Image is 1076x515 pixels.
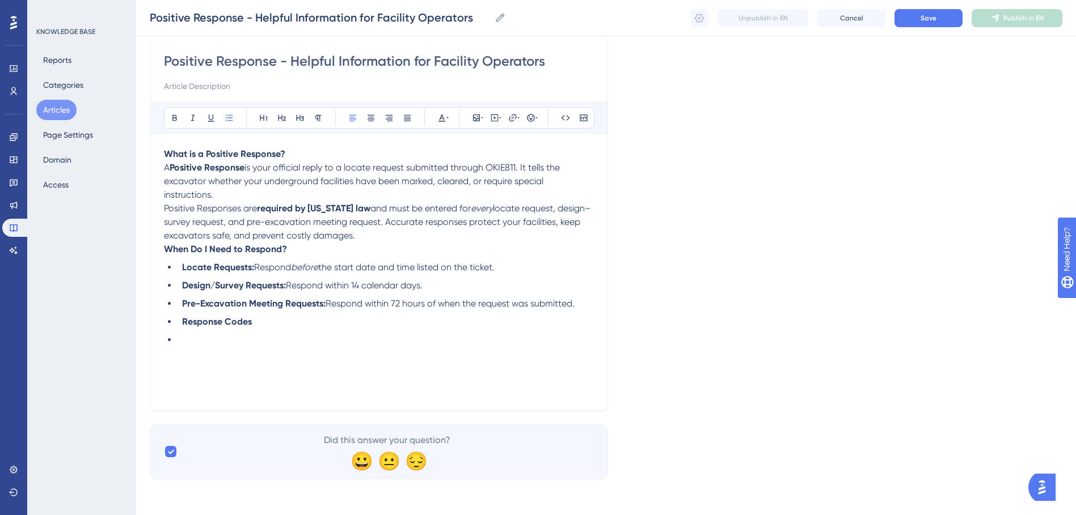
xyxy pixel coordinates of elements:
[326,298,575,309] span: Respond within 72 hours of when the request was submitted.
[1028,470,1062,504] iframe: UserGuiding AI Assistant Launcher
[36,50,78,70] button: Reports
[36,100,77,120] button: Articles
[36,27,95,36] div: KNOWLEDGE BASE
[164,162,562,200] span: is your official reply to a locate request submitted through OKIE811. It tells the excavator whet...
[164,203,257,214] span: Positive Responses are
[972,9,1062,27] button: Publish in EN
[286,280,423,291] span: Respond within 14 calendar days.
[164,244,287,254] strong: When Do I Need to Respond?
[739,14,788,23] span: Unpublish in EN
[405,452,423,470] div: 😔
[840,14,863,23] span: Cancel
[36,125,100,145] button: Page Settings
[817,9,885,27] button: Cancel
[164,162,170,173] span: A
[164,52,594,70] input: Article Title
[36,75,90,95] button: Categories
[36,150,78,170] button: Domain
[921,14,936,23] span: Save
[370,203,471,214] span: and must be entered for
[1003,14,1044,23] span: Publish in EN
[291,262,318,273] em: before
[318,262,495,273] span: the start date and time listed on the ticket.
[351,452,369,470] div: 😀
[182,298,326,309] strong: Pre-Excavation Meeting Requests:
[471,203,493,214] em: every
[164,148,285,159] strong: What is a Positive Response?
[378,452,396,470] div: 😐
[182,280,286,291] strong: Design/Survey Requests:
[894,9,963,27] button: Save
[324,433,450,447] span: Did this answer your question?
[254,262,291,273] span: Respond
[170,162,244,173] strong: Positive Response
[182,262,254,273] strong: Locate Requests:
[257,203,370,214] strong: required by [US_STATE] law
[718,9,808,27] button: Unpublish in EN
[36,174,75,195] button: Access
[182,316,252,327] strong: Response Codes
[164,79,594,93] input: Article Description
[164,203,591,241] span: locate request, design–survey request, and pre-excavation meeting request. Accurate responses pro...
[150,10,490,25] input: Article Name
[27,3,71,16] span: Need Help?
